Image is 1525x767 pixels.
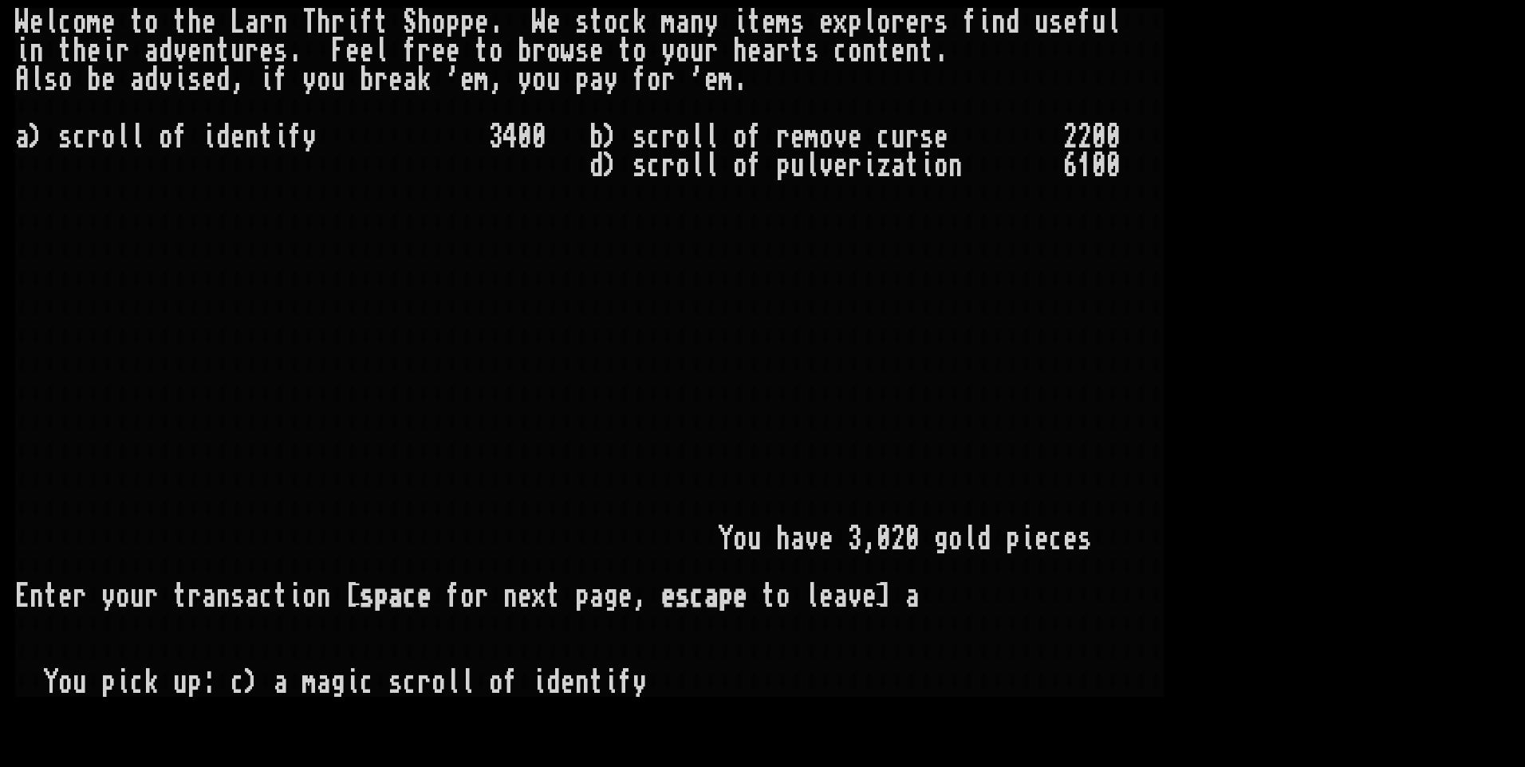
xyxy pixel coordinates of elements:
div: i [862,151,877,180]
div: e [1034,525,1049,553]
div: h [733,37,747,65]
div: h [187,8,202,37]
div: o [733,525,747,553]
div: y [302,123,317,151]
div: u [1034,8,1049,37]
div: e [747,37,762,65]
div: h [73,37,87,65]
div: t [905,151,920,180]
div: t [173,8,187,37]
div: e [431,37,446,65]
div: e [733,582,747,611]
div: x [532,582,546,611]
div: r [532,37,546,65]
div: i [15,37,30,65]
div: . [934,37,948,65]
div: l [963,525,977,553]
div: v [173,37,187,65]
div: a [144,37,159,65]
div: f [632,65,647,94]
div: e [833,151,848,180]
div: i [259,65,274,94]
div: u [1092,8,1106,37]
div: a [245,8,259,37]
div: f [747,123,762,151]
div: l [704,151,719,180]
div: e [891,37,905,65]
div: e [790,123,805,151]
div: i [920,151,934,180]
div: n [991,8,1006,37]
div: o [676,151,690,180]
div: e [202,65,216,94]
div: 1 [1078,151,1092,180]
div: t [173,582,187,611]
div: s [920,123,934,151]
div: s [676,582,690,611]
div: L [231,8,245,37]
div: e [30,8,44,37]
div: , [231,65,245,94]
div: e [1063,8,1078,37]
div: f [288,123,302,151]
div: ) [30,123,44,151]
div: z [877,151,891,180]
div: i [345,8,360,37]
div: c [58,8,73,37]
div: u [790,151,805,180]
div: i [977,8,991,37]
div: n [862,37,877,65]
div: 2 [1063,123,1078,151]
div: h [317,8,331,37]
div: r [374,65,388,94]
div: e [259,37,274,65]
div: a [403,65,417,94]
div: m [475,65,489,94]
div: m [719,65,733,94]
div: p [848,8,862,37]
div: y [101,582,116,611]
div: d [216,65,231,94]
div: b [589,123,604,151]
div: o [431,8,446,37]
div: o [317,65,331,94]
div: e [87,37,101,65]
div: A [15,65,30,94]
div: , [489,65,503,94]
div: t [274,582,288,611]
div: s [575,8,589,37]
div: c [73,123,87,151]
div: p [374,582,388,611]
div: l [44,8,58,37]
div: 0 [877,525,891,553]
div: t [374,8,388,37]
div: e [589,37,604,65]
div: s [790,8,805,37]
div: p [575,65,589,94]
div: 0 [518,123,532,151]
div: s [44,65,58,94]
div: m [805,123,819,151]
div: r [73,582,87,611]
div: t [747,8,762,37]
div: p [460,8,475,37]
div: t [618,37,632,65]
div: v [833,123,848,151]
div: t [44,582,58,611]
div: e [460,65,475,94]
div: Y [719,525,733,553]
div: s [575,37,589,65]
div: l [704,123,719,151]
div: f [963,8,977,37]
div: c [833,37,848,65]
div: o [159,123,173,151]
div: u [546,65,561,94]
div: e [187,37,202,65]
div: r [661,151,676,180]
div: i [1020,525,1034,553]
div: u [891,123,905,151]
div: b [87,65,101,94]
div: c [403,582,417,611]
div: W [532,8,546,37]
div: b [518,37,532,65]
